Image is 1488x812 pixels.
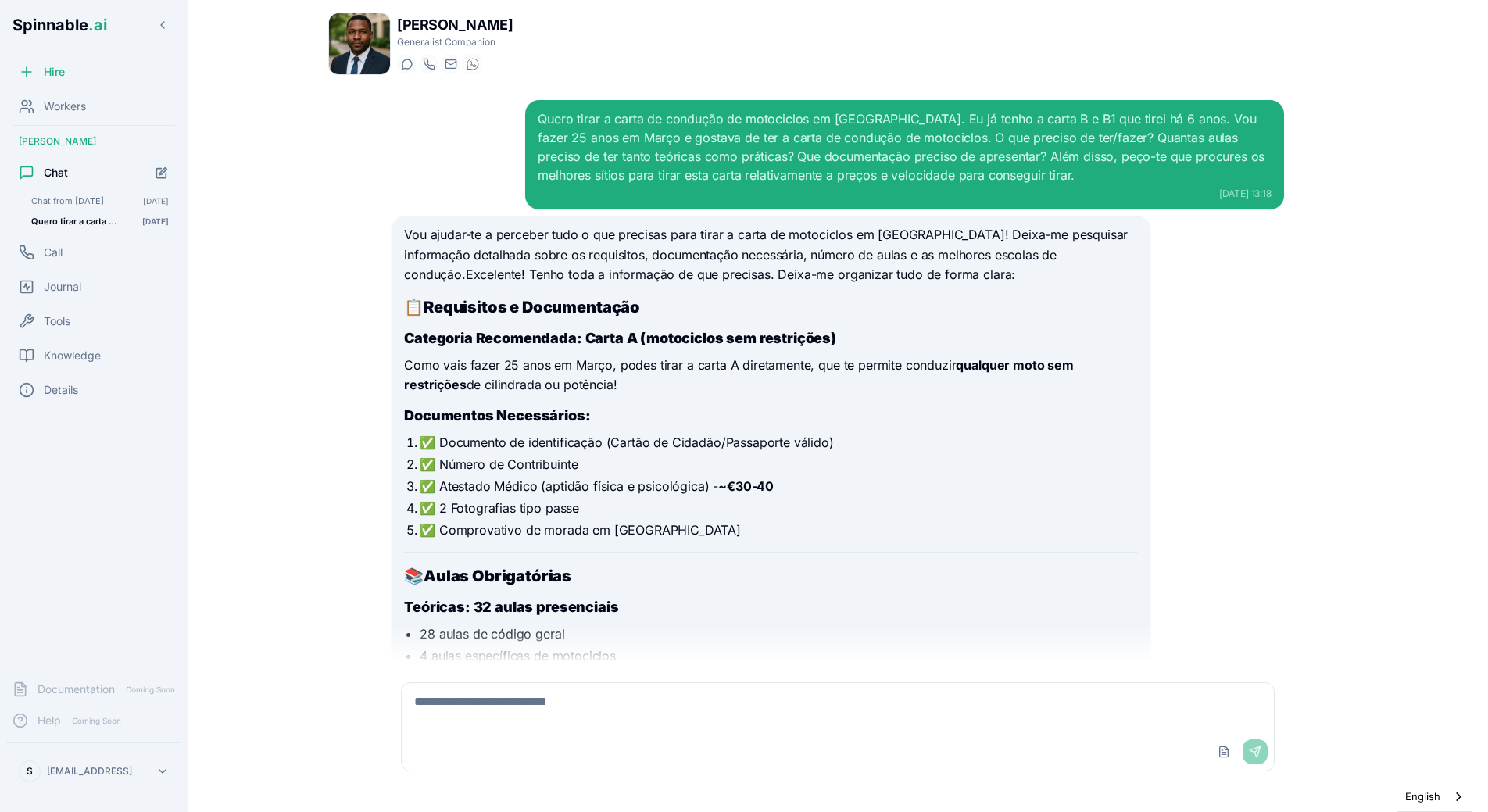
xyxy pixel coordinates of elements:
[13,756,175,787] button: S[EMAIL_ADDRESS]
[420,455,1137,474] li: ✅ Número de Contribuinte
[718,478,774,494] strong: ~€30-40
[404,330,836,346] strong: Categoria Recomendada: Carta A (motociclos sem restrições)
[424,298,640,317] strong: Requisitos e Documentação
[38,681,115,697] span: Documentation
[404,599,618,615] strong: Teóricas: 32 aulas presenciais
[44,313,70,329] span: Tools
[420,499,1137,517] li: ✅ 2 Fotografias tipo passe
[31,216,120,227] span: Quero tirar a carta de condução de motociclos em Lisboa. Eu já tenho a carta B e B1 que tirei há ...
[538,188,1271,200] div: [DATE] 13:18
[1397,782,1472,811] a: English
[143,195,169,206] span: [DATE]
[404,565,1137,587] h2: 📚
[47,765,132,778] p: [EMAIL_ADDRESS]
[420,624,1137,643] li: 28 aulas de código geral
[142,216,169,227] span: [DATE]
[397,55,416,73] button: Start a chat with Axel Petrov
[397,14,513,36] h1: [PERSON_NAME]
[420,477,1137,495] li: ✅ Atestado Médico (aptidão física e psicológica) -
[121,682,180,697] span: Coming Soon
[44,348,101,363] span: Knowledge
[463,55,481,73] button: WhatsApp
[67,714,126,728] span: Coming Soon
[6,129,181,154] div: [PERSON_NAME]
[13,16,107,34] span: Spinnable
[44,165,68,181] span: Chat
[44,64,65,80] span: Hire
[44,382,78,398] span: Details
[27,765,33,778] span: S
[44,98,86,114] span: Workers
[397,36,513,48] p: Generalist Companion
[31,195,121,206] span: Chat from 13/10/2025
[404,225,1137,285] p: Vou ajudar-te a perceber tudo o que precisas para tirar a carta de motociclos em [GEOGRAPHIC_DATA...
[404,296,1137,318] h2: 📋
[420,433,1137,452] li: ✅ Documento de identificação (Cartão de Cidadão/Passaporte válido)
[420,520,1137,539] li: ✅ Comprovativo de morada em [GEOGRAPHIC_DATA]
[38,713,61,728] span: Help
[424,567,571,585] strong: Aulas Obrigatórias
[441,55,460,73] button: Send email to axel.petrov@getspinnable.ai
[1397,782,1472,812] aside: Language selected: English
[538,109,1271,184] div: Quero tirar a carta de condução de motociclos em [GEOGRAPHIC_DATA]. Eu já tenho a carta B e B1 qu...
[467,58,479,70] img: WhatsApp
[1397,782,1472,812] div: Language
[148,159,175,186] button: Start new chat
[419,55,438,73] button: Start a call with Axel Petrov
[404,356,1137,395] p: Como vais fazer 25 anos em Março, podes tirar a carta A diretamente, que te permite conduzir de c...
[44,279,81,295] span: Journal
[329,13,390,74] img: Axel Petrov
[420,646,1137,665] li: 4 aulas específicas de motociclos
[404,407,590,424] strong: Documentos Necessários:
[88,16,107,34] span: .ai
[44,245,63,260] span: Call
